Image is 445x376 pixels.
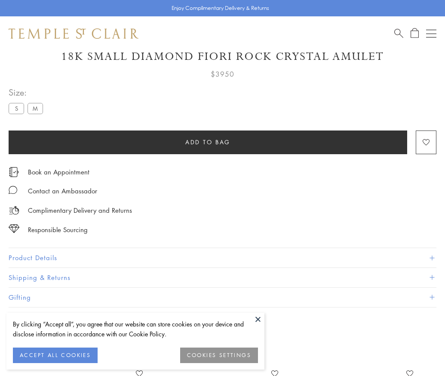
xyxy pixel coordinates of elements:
label: S [9,103,24,114]
button: COOKIES SETTINGS [180,348,258,363]
a: Open Shopping Bag [411,28,419,39]
div: Contact an Ambassador [28,186,97,196]
p: Complimentary Delivery and Returns [28,205,132,216]
span: Size: [9,85,46,99]
img: icon_appointment.svg [9,167,19,177]
h1: 18K Small Diamond Fiori Rock Crystal Amulet [9,49,436,64]
a: Book an Appointment [28,167,89,177]
button: Add to bag [9,131,407,154]
img: Temple St. Clair [9,28,138,39]
img: MessageIcon-01_2.svg [9,186,17,194]
img: icon_sourcing.svg [9,224,19,233]
div: By clicking “Accept all”, you agree that our website can store cookies on your device and disclos... [13,319,258,339]
div: Responsible Sourcing [28,224,88,235]
button: ACCEPT ALL COOKIES [13,348,98,363]
label: M [28,103,43,114]
span: $3950 [211,68,234,80]
button: Shipping & Returns [9,268,436,287]
button: Product Details [9,248,436,267]
button: Open navigation [426,28,436,39]
span: Add to bag [185,137,230,147]
button: Gifting [9,288,436,307]
p: Enjoy Complimentary Delivery & Returns [172,4,269,12]
img: icon_delivery.svg [9,205,19,216]
a: Search [394,28,403,39]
